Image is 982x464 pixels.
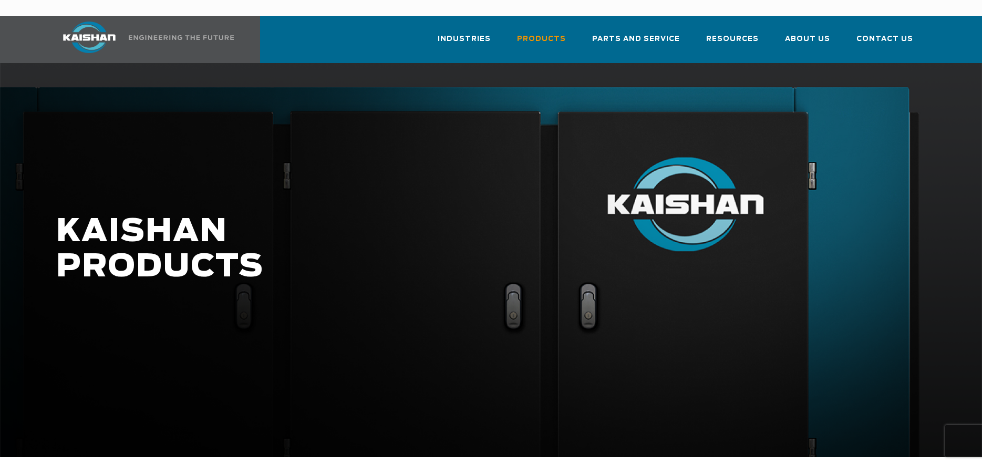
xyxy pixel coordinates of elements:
img: kaishan logo [50,22,129,53]
span: Parts and Service [592,33,680,45]
img: Engineering the future [129,35,234,40]
span: Contact Us [856,33,913,45]
span: About Us [785,33,830,45]
a: Parts and Service [592,25,680,61]
a: Contact Us [856,25,913,61]
span: Products [517,33,566,45]
a: Resources [706,25,759,61]
a: Products [517,25,566,61]
a: About Us [785,25,830,61]
span: Resources [706,33,759,45]
a: Kaishan USA [50,16,236,63]
h1: KAISHAN PRODUCTS [56,214,779,285]
span: Industries [438,33,491,45]
a: Industries [438,25,491,61]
